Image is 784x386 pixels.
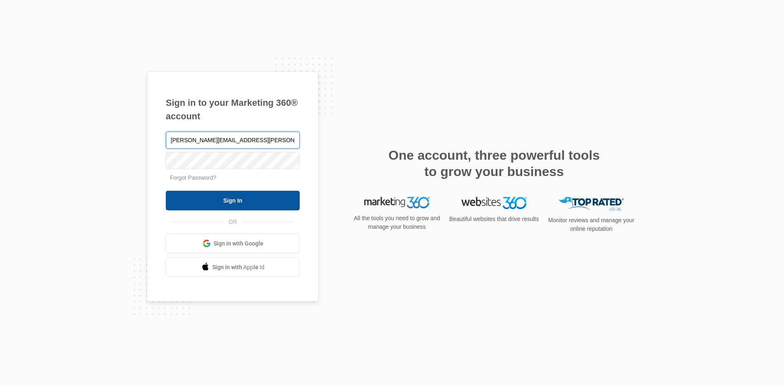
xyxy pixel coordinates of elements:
a: Sign in with Google [166,234,300,253]
input: Sign In [166,191,300,210]
span: Sign in with Apple Id [212,263,265,272]
p: Monitor reviews and manage your online reputation [546,216,637,233]
h2: One account, three powerful tools to grow your business [386,147,602,180]
img: Websites 360 [461,197,527,209]
span: Sign in with Google [214,239,263,248]
p: Beautiful websites that drive results [448,215,540,223]
input: Email [166,132,300,149]
a: Forgot Password? [170,174,216,181]
a: Sign in with Apple Id [166,257,300,277]
img: Top Rated Local [559,197,624,210]
p: All the tools you need to grow and manage your business [351,214,443,231]
h1: Sign in to your Marketing 360® account [166,96,300,123]
img: Marketing 360 [364,197,430,208]
span: OR [223,218,243,226]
